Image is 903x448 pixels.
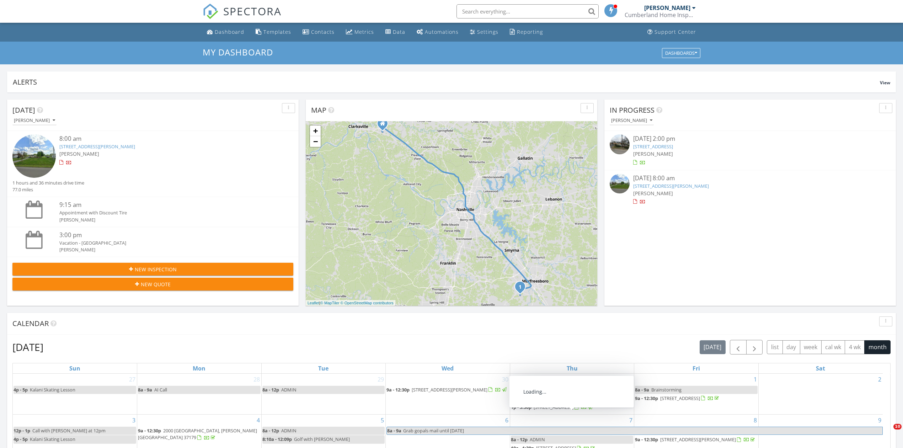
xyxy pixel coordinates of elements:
a: Go to July 27, 2025 [128,374,137,385]
span: 8a - 12p [511,436,528,443]
button: cal wk [821,340,845,354]
span: 9a - 12:30p [635,395,658,401]
a: Support Center [645,26,699,39]
a: 9a - 12:30p 2000 [GEOGRAPHIC_DATA], [PERSON_NAME][GEOGRAPHIC_DATA] 37179 [138,427,261,442]
span: 2000 [GEOGRAPHIC_DATA], [PERSON_NAME][GEOGRAPHIC_DATA] 37179 [138,427,257,441]
a: Templates [253,26,294,39]
a: Go to August 5, 2025 [379,415,385,426]
button: 4 wk [845,340,865,354]
a: Go to August 1, 2025 [752,374,758,385]
span: Calendar [12,319,49,328]
span: 8a - 9a [387,427,402,434]
a: Leaflet [308,301,319,305]
div: Support Center [654,28,696,35]
a: Go to August 6, 2025 [504,415,510,426]
span: AI Call [154,386,167,393]
a: Wednesday [440,363,455,373]
span: [STREET_ADDRESS][PERSON_NAME] [536,395,612,401]
div: Dashboard [215,28,244,35]
a: Saturday [814,363,827,373]
span: ADMIN [530,436,545,443]
a: Go to August 8, 2025 [752,415,758,426]
div: 77.0 miles [12,186,84,193]
a: SPECTORA [203,10,282,25]
a: Go to July 29, 2025 [376,374,385,385]
a: 1p - 3:30p [STREET_ADDRESS] [511,404,594,410]
span: Kalani Skating Lesson [30,436,75,442]
div: Appointment with Discount Tire [59,209,270,216]
span: Call with [PERSON_NAME] at 12pm [32,427,106,434]
span: 8a - 12p [511,386,528,393]
div: Templates [263,28,291,35]
span: ADMIN [281,386,296,393]
a: Automations (Basic) [414,26,461,39]
span: [DATE] [12,105,35,115]
span: [PERSON_NAME] [633,190,673,197]
span: 9a - 12:30p [386,386,410,393]
td: Go to July 28, 2025 [137,374,262,415]
div: Automations [425,28,459,35]
div: | [306,300,395,306]
span: 1p - 3:30p [511,404,531,410]
span: 8a - 9a [138,386,152,393]
a: Go to August 7, 2025 [628,415,634,426]
a: [STREET_ADDRESS][PERSON_NAME] [59,143,135,150]
a: Friday [691,363,701,373]
div: Vacation - [GEOGRAPHIC_DATA] [59,240,270,246]
a: Settings [467,26,501,39]
button: week [800,340,822,354]
span: New Inspection [135,266,177,273]
span: ADMIN [281,427,296,434]
a: 9a - 12:30p [STREET_ADDRESS] [635,395,720,401]
div: Contacts [311,28,335,35]
div: Cumberland Home Inspection LLC [625,11,696,18]
iframe: Intercom live chat [879,424,896,441]
div: [DATE] 2:00 pm [633,134,867,143]
div: [PERSON_NAME] [644,4,690,11]
a: Reporting [507,26,546,39]
div: [PERSON_NAME] [14,118,55,123]
button: month [864,340,891,354]
span: [STREET_ADDRESS] [534,404,573,410]
a: Data [383,26,408,39]
span: My Dashboard [203,46,273,58]
a: 9a - 12:30p [STREET_ADDRESS][PERSON_NAME] [386,386,509,394]
a: Go to July 28, 2025 [252,374,261,385]
span: [STREET_ADDRESS][PERSON_NAME] [412,386,487,393]
span: View [880,80,890,86]
div: [PERSON_NAME] [59,246,270,253]
a: 1p - 3:30p [STREET_ADDRESS] [511,403,634,412]
span: [PERSON_NAME] [59,150,99,157]
span: 8a - 9a [635,386,649,393]
span: 12p - 1p [14,427,30,434]
span: [STREET_ADDRESS][PERSON_NAME] [660,436,736,443]
a: Zoom out [310,136,321,147]
div: Reporting [517,28,543,35]
span: Brainstorming [651,386,682,393]
a: 9a - 12:30p [STREET_ADDRESS][PERSON_NAME] [511,395,632,401]
td: Go to July 30, 2025 [386,374,510,415]
button: New Quote [12,278,293,290]
span: Grab gopals mail until [DATE] [403,427,464,434]
a: Go to August 9, 2025 [877,415,883,426]
span: Kalani Skating Lesson [30,386,75,393]
div: Data [393,28,405,35]
a: Go to July 31, 2025 [625,374,634,385]
span: SPECTORA [223,4,282,18]
span: Golf with [PERSON_NAME] [294,436,350,442]
div: 1821 Thompson Rd, Murfreesboro, TN 37128 [520,287,524,291]
span: 10 [893,424,902,430]
a: Tuesday [317,363,330,373]
button: [DATE] [700,340,726,354]
a: 9a - 12:30p [STREET_ADDRESS] [635,394,758,403]
span: 8a - 12p [262,427,279,434]
a: 8:00 am [STREET_ADDRESS][PERSON_NAME] [PERSON_NAME] 1 hours and 36 minutes drive time 77.0 miles [12,134,293,193]
td: Go to August 2, 2025 [758,374,883,415]
span: 9a - 12:30p [138,427,161,434]
div: 9:15 am [59,201,270,209]
button: Previous month [730,340,747,354]
h2: [DATE] [12,340,43,354]
div: 8:00 am [59,134,270,143]
button: day [782,340,800,354]
div: [PERSON_NAME] [611,118,652,123]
